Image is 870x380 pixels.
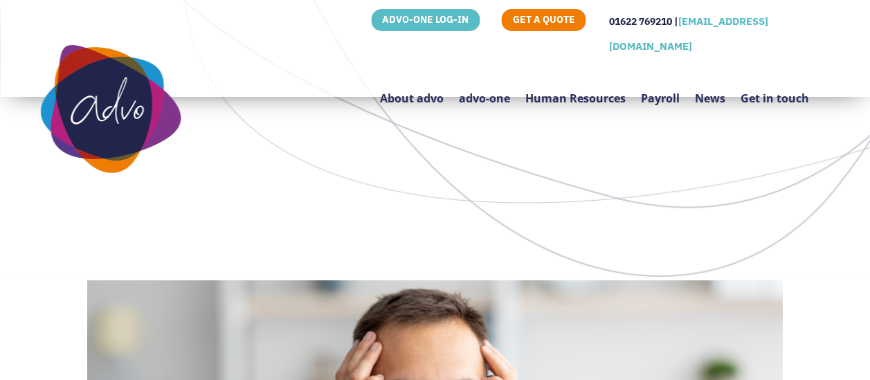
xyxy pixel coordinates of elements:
[459,59,510,125] a: advo-one
[380,59,444,125] a: About advo
[525,59,626,125] a: Human Resources
[502,9,586,31] a: GET A QUOTE
[641,59,680,125] a: Payroll
[371,9,480,31] a: ADVO-ONE LOG-IN
[741,59,809,125] a: Get in touch
[609,15,678,28] span: 01622 769210 |
[695,59,725,125] a: News
[609,15,768,53] a: [EMAIL_ADDRESS][DOMAIN_NAME]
